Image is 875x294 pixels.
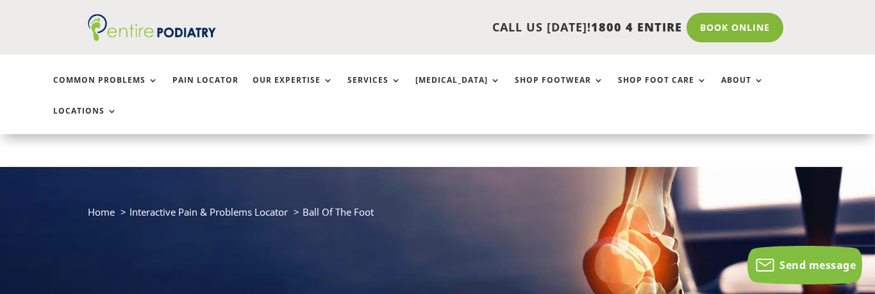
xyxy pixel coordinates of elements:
a: About [721,76,764,103]
a: Interactive Pain & Problems Locator [129,205,288,218]
a: Home [88,205,115,218]
a: Pain Locator [172,76,238,103]
a: Entire Podiatry [88,31,216,44]
nav: breadcrumb [88,203,788,230]
a: Services [347,76,401,103]
span: Ball Of The Foot [303,205,374,218]
a: Our Expertise [253,76,333,103]
a: Locations [53,107,117,134]
a: Common Problems [53,76,158,103]
img: logo (1) [88,14,216,41]
span: 1800 4 ENTIRE [591,19,682,35]
a: Shop Foot Care [618,76,707,103]
p: CALL US [DATE]! [247,19,681,36]
a: Book Online [687,13,783,42]
span: Send message [779,258,856,272]
a: Shop Footwear [515,76,604,103]
a: [MEDICAL_DATA] [415,76,501,103]
button: Send message [747,246,862,284]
